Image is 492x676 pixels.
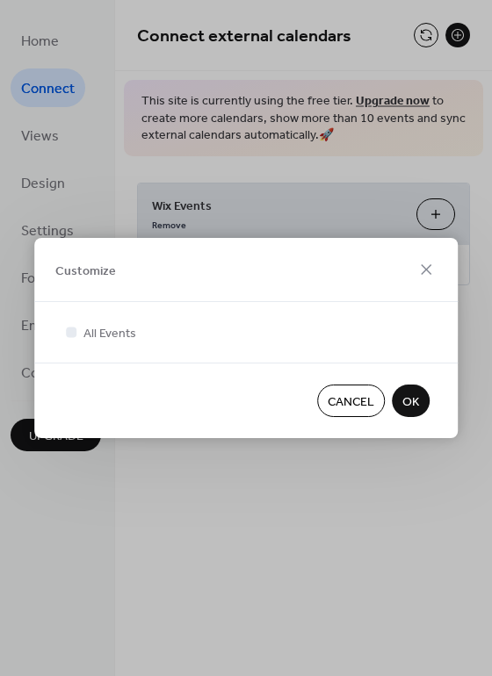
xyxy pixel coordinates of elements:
[392,385,430,417] button: OK
[317,385,385,417] button: Cancel
[83,325,136,343] span: All Events
[402,393,419,412] span: OK
[328,393,374,412] span: Cancel
[55,262,116,280] span: Customize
